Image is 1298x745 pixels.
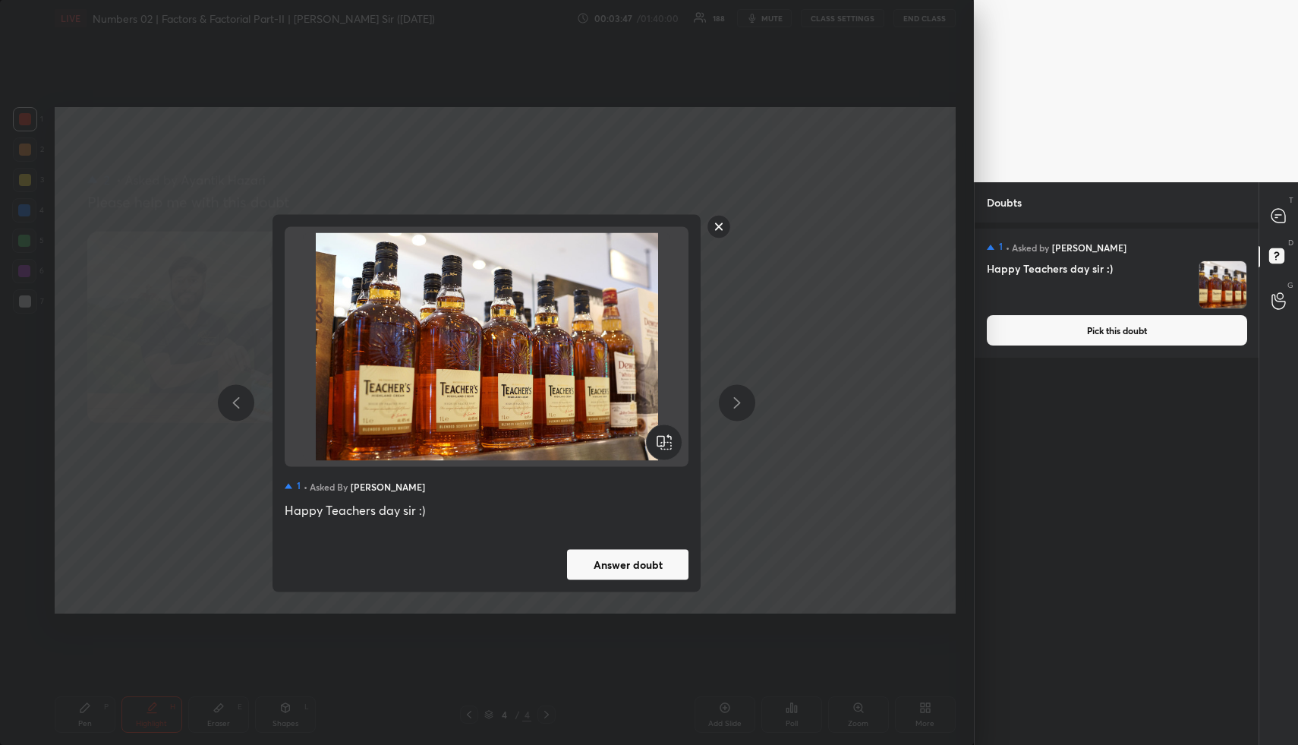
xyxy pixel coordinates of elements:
p: T [1289,194,1293,206]
img: 17570724128WG15Z.jpeg [303,232,670,460]
div: grid [975,223,1259,745]
h5: • Asked by [304,478,348,494]
p: D [1288,237,1293,248]
h5: 1 [999,241,1003,254]
p: G [1287,279,1293,291]
h4: Happy Teachers day sir :) [987,260,1192,309]
h5: 1 [297,480,301,492]
h5: • Asked by [1006,241,1049,254]
button: Answer doubt [567,549,688,579]
div: Happy Teachers day sir :) [285,500,688,519]
button: Pick this doubt [987,315,1247,346]
img: 17570724128WG15Z.jpeg [1199,261,1246,308]
h5: [PERSON_NAME] [351,478,425,494]
h5: [PERSON_NAME] [1052,241,1126,254]
p: Doubts [975,182,1034,223]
